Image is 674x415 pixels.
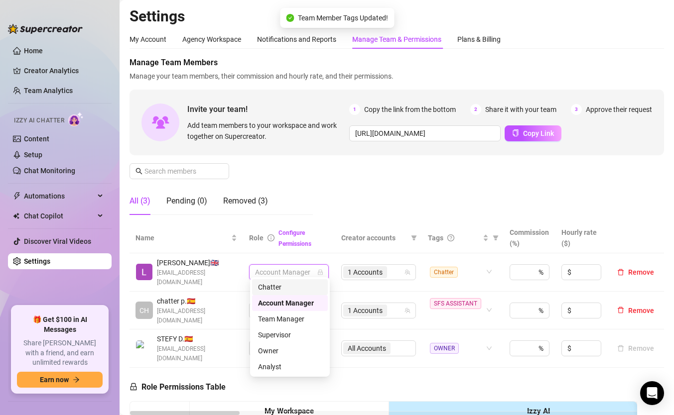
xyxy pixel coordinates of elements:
button: Copy Link [505,125,561,141]
div: Owner [258,345,322,356]
a: Team Analytics [24,87,73,95]
div: Account Manager [252,295,328,311]
span: chatter p. 🇪🇸 [157,296,237,307]
div: Analyst [252,359,328,375]
img: AI Chatter [68,112,84,126]
div: Chatter [252,279,328,295]
span: search [135,168,142,175]
span: 1 [349,104,360,115]
span: lock [317,269,323,275]
span: Tags [428,232,443,243]
span: thunderbolt [13,192,21,200]
a: Content [24,135,49,143]
img: logo-BBDzfeDw.svg [8,24,83,34]
span: check-circle [286,14,294,22]
a: Creator Analytics [24,63,104,79]
span: Add team members to your workspace and work together on Supercreator. [187,120,345,142]
div: My Account [130,34,166,45]
span: Invite your team! [187,103,349,115]
div: Analyst [258,361,322,372]
button: Remove [613,342,658,354]
img: Lucy Evans [136,264,152,280]
span: filter [493,235,499,241]
div: Account Manager [258,298,322,309]
span: Chatter [430,267,458,278]
span: team [404,269,410,275]
button: Remove [613,266,658,278]
span: Name [135,232,229,243]
div: Removed (3) [223,195,268,207]
span: Team Member Tags Updated! [298,12,388,23]
span: 1 Accounts [343,305,387,316]
div: Plans & Billing [457,34,501,45]
span: Remove [628,268,654,276]
div: Owner [252,343,328,359]
span: Copy Link [523,129,554,137]
h5: Role Permissions Table [130,381,226,393]
span: Role [249,234,264,242]
span: 🎁 Get $100 in AI Messages [17,315,103,334]
a: Chat Monitoring [24,167,75,175]
a: Discover Viral Videos [24,237,91,245]
span: CH [139,305,149,316]
div: Team Manager [252,311,328,327]
span: Earn now [40,376,69,384]
a: Home [24,47,43,55]
img: STEFY DVA [136,340,152,357]
span: Copy the link from the bottom [364,104,456,115]
div: Pending (0) [166,195,207,207]
span: OWNER [430,343,459,354]
span: question-circle [447,234,454,241]
a: Configure Permissions [278,229,311,247]
div: Manage Team & Permissions [352,34,441,45]
span: filter [411,235,417,241]
span: Chat Copilot [24,208,95,224]
h2: Settings [130,7,664,26]
span: arrow-right [73,376,80,383]
button: Remove [613,305,658,316]
span: [EMAIL_ADDRESS][DOMAIN_NAME] [157,344,237,363]
span: 3 [571,104,582,115]
span: Manage your team members, their commission and hourly rate, and their permissions. [130,71,664,82]
span: Izzy AI Chatter [14,116,64,125]
a: Settings [24,257,50,265]
div: All (3) [130,195,150,207]
span: info-circle [268,234,274,241]
span: Share it with your team [485,104,556,115]
span: Share [PERSON_NAME] with a friend, and earn unlimited rewards [17,338,103,368]
span: delete [617,307,624,313]
div: Open Intercom Messenger [640,381,664,405]
a: Setup [24,151,42,159]
span: delete [617,269,624,276]
div: Agency Workspace [182,34,241,45]
span: team [404,308,410,313]
span: [EMAIL_ADDRESS][DOMAIN_NAME] [157,268,237,287]
span: Automations [24,188,95,204]
span: [EMAIL_ADDRESS][DOMAIN_NAME] [157,307,237,325]
th: Commission (%) [504,223,555,253]
span: [PERSON_NAME] 🇬🇧 [157,257,237,268]
th: Name [130,223,243,253]
span: 1 Accounts [343,266,387,278]
input: Search members [144,166,215,177]
button: Earn nowarrow-right [17,372,103,388]
div: Team Manager [258,313,322,324]
span: 1 Accounts [348,305,383,316]
span: filter [491,230,501,245]
span: Approve their request [586,104,652,115]
div: Chatter [258,282,322,293]
span: STEFY D. 🇪🇸 [157,333,237,344]
span: 2 [470,104,481,115]
div: Notifications and Reports [257,34,336,45]
span: Manage Team Members [130,57,664,69]
th: Hourly rate ($) [555,223,607,253]
span: Creator accounts [341,232,407,243]
span: Account Manager [255,265,323,280]
span: filter [409,230,419,245]
span: copy [512,129,519,136]
div: Supervisor [252,327,328,343]
span: 1 Accounts [348,267,383,278]
span: Remove [628,307,654,314]
span: lock [130,383,137,391]
div: Supervisor [258,329,322,340]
